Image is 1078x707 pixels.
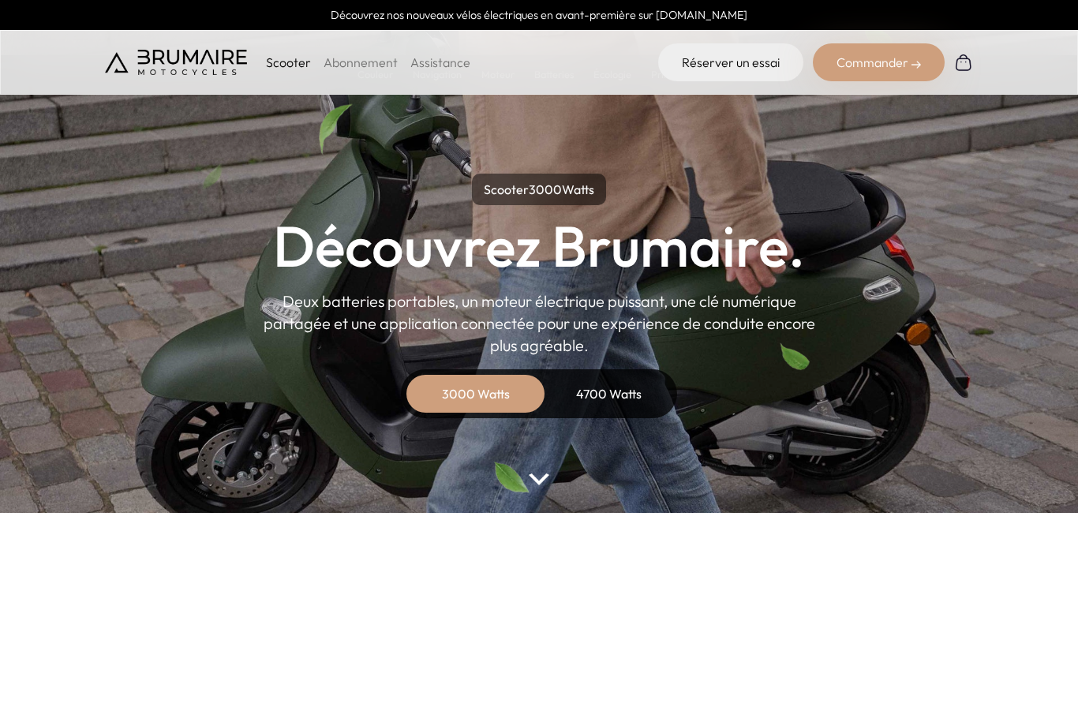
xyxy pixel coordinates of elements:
img: arrow-bottom.png [529,473,549,485]
p: Scooter [266,53,311,72]
div: Commander [813,43,945,81]
h1: Découvrez Brumaire. [273,218,805,275]
img: Panier [954,53,973,72]
div: 3000 Watts [413,375,539,413]
a: Réserver un essai [658,43,803,81]
img: right-arrow-2.png [911,60,921,69]
a: Abonnement [324,54,398,70]
span: 3000 [529,181,562,197]
img: Brumaire Motocycles [105,50,247,75]
p: Deux batteries portables, un moteur électrique puissant, une clé numérique partagée et une applic... [263,290,815,357]
p: Scooter Watts [472,174,606,205]
a: Assistance [410,54,470,70]
div: 4700 Watts [545,375,672,413]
